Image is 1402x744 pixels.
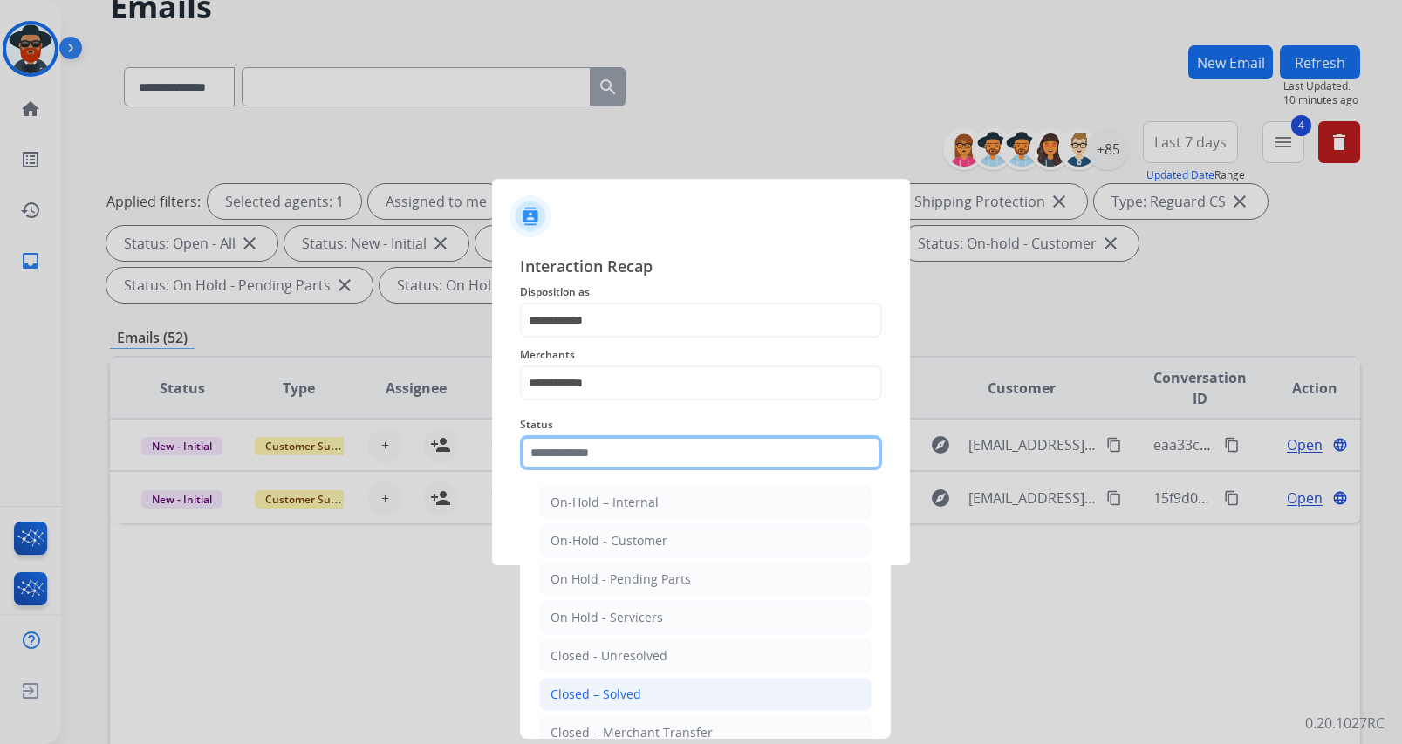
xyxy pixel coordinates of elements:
div: Closed - Unresolved [551,647,667,665]
span: Interaction Recap [520,254,882,282]
div: On Hold - Pending Parts [551,570,691,588]
p: 0.20.1027RC [1305,713,1385,734]
div: On-Hold – Internal [551,494,659,511]
span: Disposition as [520,282,882,303]
div: On Hold - Servicers [551,609,663,626]
div: On-Hold - Customer [551,532,667,549]
span: Status [520,414,882,435]
img: contactIcon [510,195,551,237]
span: Merchants [520,345,882,365]
div: Closed – Merchant Transfer [551,724,713,741]
div: Closed – Solved [551,686,641,703]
